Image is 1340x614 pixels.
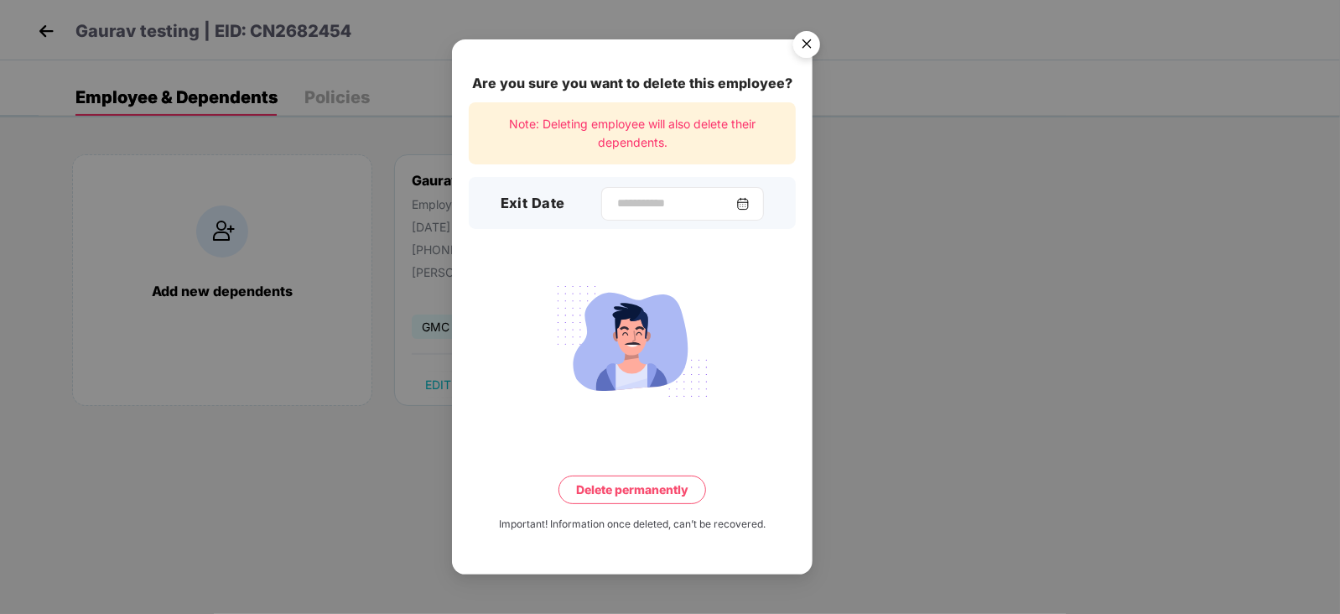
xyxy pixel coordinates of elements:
[469,73,796,94] div: Are you sure you want to delete this employee?
[469,102,796,165] div: Note: Deleting employee will also delete their dependents.
[499,517,766,533] div: Important! Information once deleted, can’t be recovered.
[783,23,830,70] img: svg+xml;base64,PHN2ZyB4bWxucz0iaHR0cDovL3d3dy53My5vcmcvMjAwMC9zdmciIHdpZHRoPSI1NiIgaGVpZ2h0PSI1Ni...
[538,276,726,407] img: svg+xml;base64,PHN2ZyB4bWxucz0iaHR0cDovL3d3dy53My5vcmcvMjAwMC9zdmciIHdpZHRoPSIyMjQiIGhlaWdodD0iMT...
[736,197,750,211] img: svg+xml;base64,PHN2ZyBpZD0iQ2FsZW5kYXItMzJ4MzIiIHhtbG5zPSJodHRwOi8vd3d3LnczLm9yZy8yMDAwL3N2ZyIgd2...
[558,476,706,504] button: Delete permanently
[783,23,828,69] button: Close
[501,193,566,215] h3: Exit Date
